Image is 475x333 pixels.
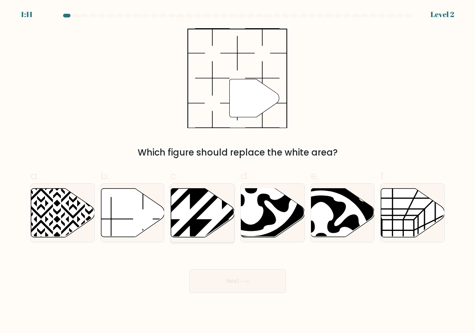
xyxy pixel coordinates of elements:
span: e. [311,169,319,183]
span: a. [30,169,39,183]
span: d. [240,169,249,183]
g: " [230,79,279,117]
span: c. [170,169,178,183]
button: Next [189,269,286,293]
div: Level 2 [430,9,454,20]
span: b. [101,169,109,183]
span: f. [380,169,386,183]
div: 1:11 [21,9,33,20]
div: Which figure should replace the white area? [35,146,440,159]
